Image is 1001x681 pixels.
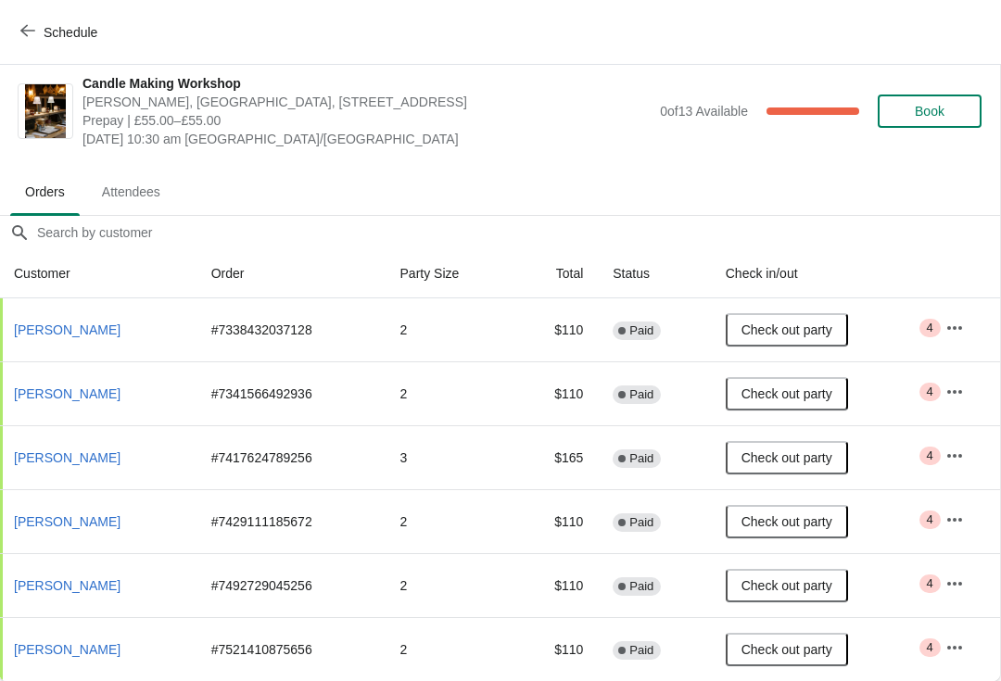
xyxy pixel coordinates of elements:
span: Paid [629,387,653,402]
span: Check out party [741,514,832,529]
button: [PERSON_NAME] [6,441,128,474]
td: $110 [513,553,598,617]
span: 4 [927,512,933,527]
span: Prepay | £55.00–£55.00 [82,111,651,130]
td: $110 [513,361,598,425]
span: 4 [927,385,933,399]
td: 2 [386,617,513,681]
td: # 7492729045256 [196,553,386,617]
button: Check out party [726,441,848,474]
th: Total [513,249,598,298]
td: 2 [386,553,513,617]
input: Search by customer [36,216,1000,249]
button: [PERSON_NAME] [6,569,128,602]
th: Order [196,249,386,298]
span: Orders [10,175,80,208]
td: 2 [386,298,513,361]
button: Check out party [726,313,848,347]
span: [PERSON_NAME] [14,578,120,593]
button: Schedule [9,16,112,49]
td: # 7341566492936 [196,361,386,425]
button: [PERSON_NAME] [6,505,128,538]
button: Check out party [726,633,848,666]
td: $110 [513,617,598,681]
button: [PERSON_NAME] [6,313,128,347]
span: 4 [927,448,933,463]
span: [PERSON_NAME] [14,450,120,465]
td: # 7417624789256 [196,425,386,489]
span: [DATE] 10:30 am [GEOGRAPHIC_DATA]/[GEOGRAPHIC_DATA] [82,130,651,148]
td: 2 [386,489,513,553]
button: [PERSON_NAME] [6,633,128,666]
button: Check out party [726,505,848,538]
span: Paid [629,451,653,466]
span: Attendees [87,175,175,208]
span: Paid [629,323,653,338]
td: # 7338432037128 [196,298,386,361]
button: Check out party [726,569,848,602]
span: Check out party [741,322,832,337]
th: Status [598,249,710,298]
span: [PERSON_NAME] [14,642,120,657]
td: # 7521410875656 [196,617,386,681]
button: Check out party [726,377,848,410]
img: Candle Making Workshop [25,84,66,138]
span: [PERSON_NAME] [14,322,120,337]
span: Paid [629,643,653,658]
span: [PERSON_NAME], [GEOGRAPHIC_DATA], [STREET_ADDRESS] [82,93,651,111]
button: Book [878,95,982,128]
span: Candle Making Workshop [82,74,651,93]
th: Party Size [386,249,513,298]
span: Check out party [741,642,832,657]
span: Paid [629,579,653,594]
td: # 7429111185672 [196,489,386,553]
span: Check out party [741,386,832,401]
span: Book [915,104,944,119]
th: Check in/out [711,249,931,298]
span: 4 [927,576,933,591]
td: $110 [513,298,598,361]
td: $110 [513,489,598,553]
span: 0 of 13 Available [660,104,748,119]
span: Schedule [44,25,97,40]
td: $165 [513,425,598,489]
span: Check out party [741,578,832,593]
span: [PERSON_NAME] [14,514,120,529]
span: Paid [629,515,653,530]
span: 4 [927,321,933,335]
button: [PERSON_NAME] [6,377,128,410]
span: [PERSON_NAME] [14,386,120,401]
td: 2 [386,361,513,425]
td: 3 [386,425,513,489]
span: 4 [927,640,933,655]
span: Check out party [741,450,832,465]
